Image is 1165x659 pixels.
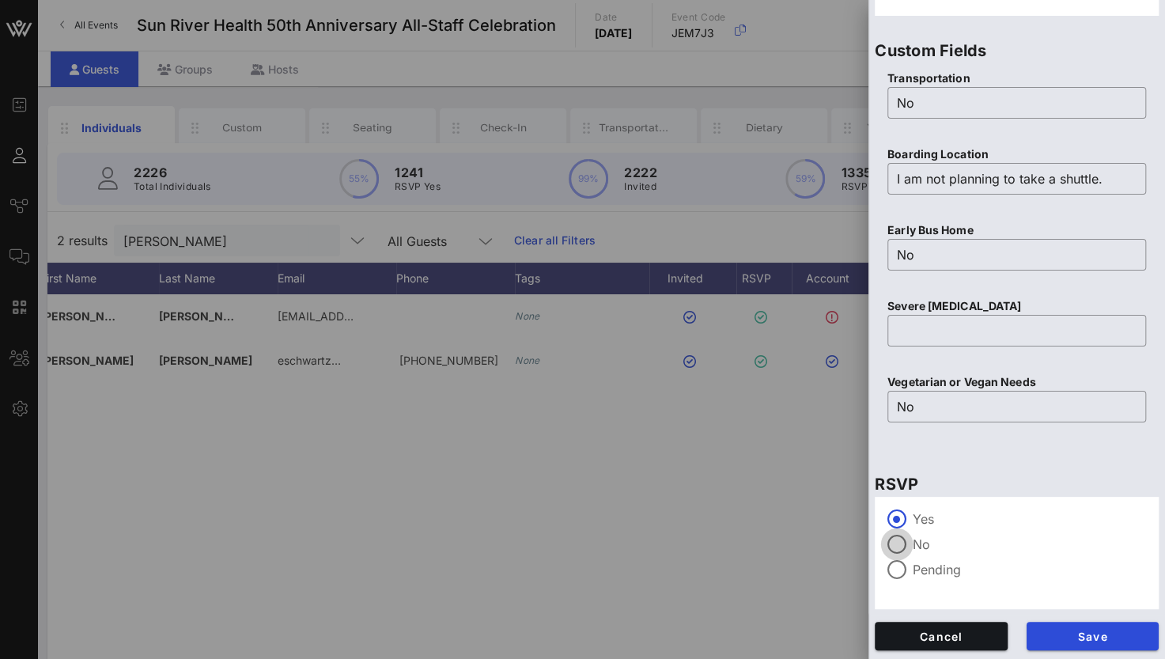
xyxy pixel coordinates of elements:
label: No [913,536,1146,552]
span: Save [1039,630,1147,643]
p: Vegetarian or Vegan Needs [887,373,1146,391]
label: Yes [913,511,1146,527]
button: Save [1027,622,1159,650]
label: Pending [913,562,1146,578]
p: RSVP [875,472,1159,497]
span: Cancel [887,630,995,643]
p: Early Bus Home [887,222,1146,239]
p: Transportation [887,70,1146,87]
p: Severe [MEDICAL_DATA] [887,297,1146,315]
p: Boarding Location [887,146,1146,163]
p: Custom Fields [875,38,1159,63]
button: Cancel [875,622,1008,650]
